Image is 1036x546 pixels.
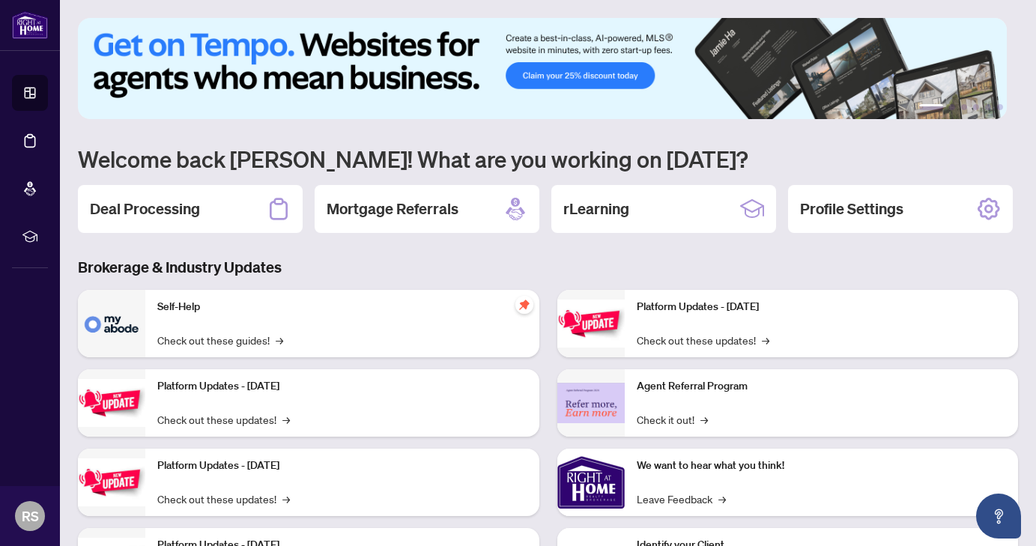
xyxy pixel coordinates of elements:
a: Check it out!→ [637,411,708,428]
span: → [762,332,769,348]
h2: rLearning [563,198,629,219]
h2: Profile Settings [800,198,903,219]
p: Self-Help [157,299,527,315]
p: Platform Updates - [DATE] [637,299,1007,315]
h1: Welcome back [PERSON_NAME]! What are you working on [DATE]? [78,145,1018,173]
button: 5 [985,104,991,110]
span: → [282,411,290,428]
a: Check out these updates!→ [637,332,769,348]
h2: Deal Processing [90,198,200,219]
span: → [276,332,283,348]
a: Check out these guides!→ [157,332,283,348]
a: Leave Feedback→ [637,491,726,507]
span: pushpin [515,296,533,314]
p: We want to hear what you think! [637,458,1007,474]
a: Check out these updates!→ [157,411,290,428]
img: Slide 0 [78,18,1007,119]
span: RS [22,506,39,527]
span: → [700,411,708,428]
p: Platform Updates - [DATE] [157,458,527,474]
h3: Brokerage & Industry Updates [78,257,1018,278]
span: → [718,491,726,507]
p: Platform Updates - [DATE] [157,378,527,395]
img: Agent Referral Program [557,383,625,424]
img: Platform Updates - July 21, 2025 [78,458,145,506]
img: We want to hear what you think! [557,449,625,516]
span: → [282,491,290,507]
button: 6 [997,104,1003,110]
p: Agent Referral Program [637,378,1007,395]
button: 2 [949,104,955,110]
button: 4 [973,104,979,110]
button: 1 [919,104,943,110]
button: 3 [961,104,967,110]
img: logo [12,11,48,39]
img: Platform Updates - September 16, 2025 [78,379,145,426]
img: Platform Updates - June 23, 2025 [557,300,625,347]
h2: Mortgage Referrals [327,198,458,219]
button: Open asap [976,494,1021,539]
img: Self-Help [78,290,145,357]
a: Check out these updates!→ [157,491,290,507]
